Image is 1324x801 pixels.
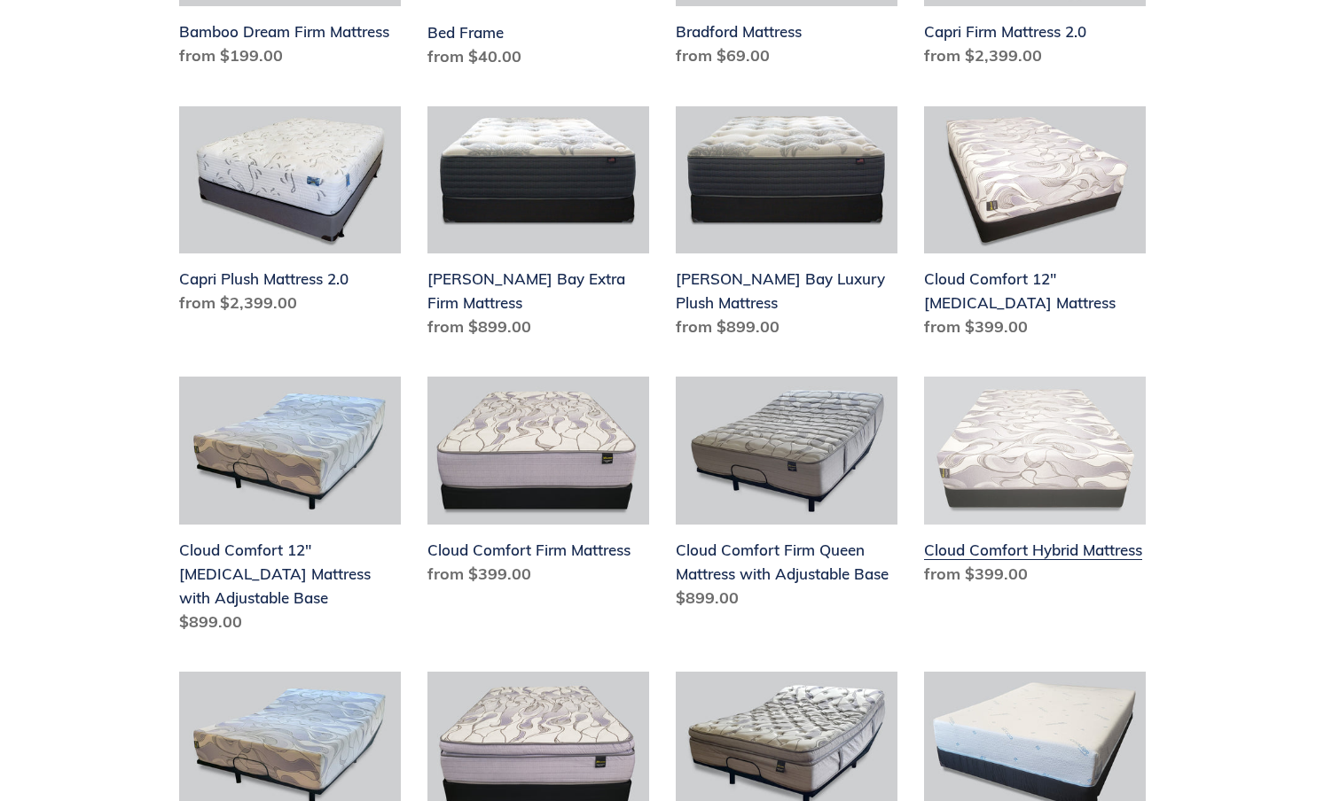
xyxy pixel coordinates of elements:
a: Cloud Comfort 12" Memory Foam Mattress with Adjustable Base [179,377,401,641]
a: Chadwick Bay Luxury Plush Mattress [676,106,897,346]
a: Cloud Comfort Firm Queen Mattress with Adjustable Base [676,377,897,617]
a: Chadwick Bay Extra Firm Mattress [427,106,649,346]
a: Capri Plush Mattress 2.0 [179,106,401,323]
a: Cloud Comfort 12" Memory Foam Mattress [924,106,1146,346]
a: Cloud Comfort Firm Mattress [427,377,649,593]
a: Cloud Comfort Hybrid Mattress [924,377,1146,593]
